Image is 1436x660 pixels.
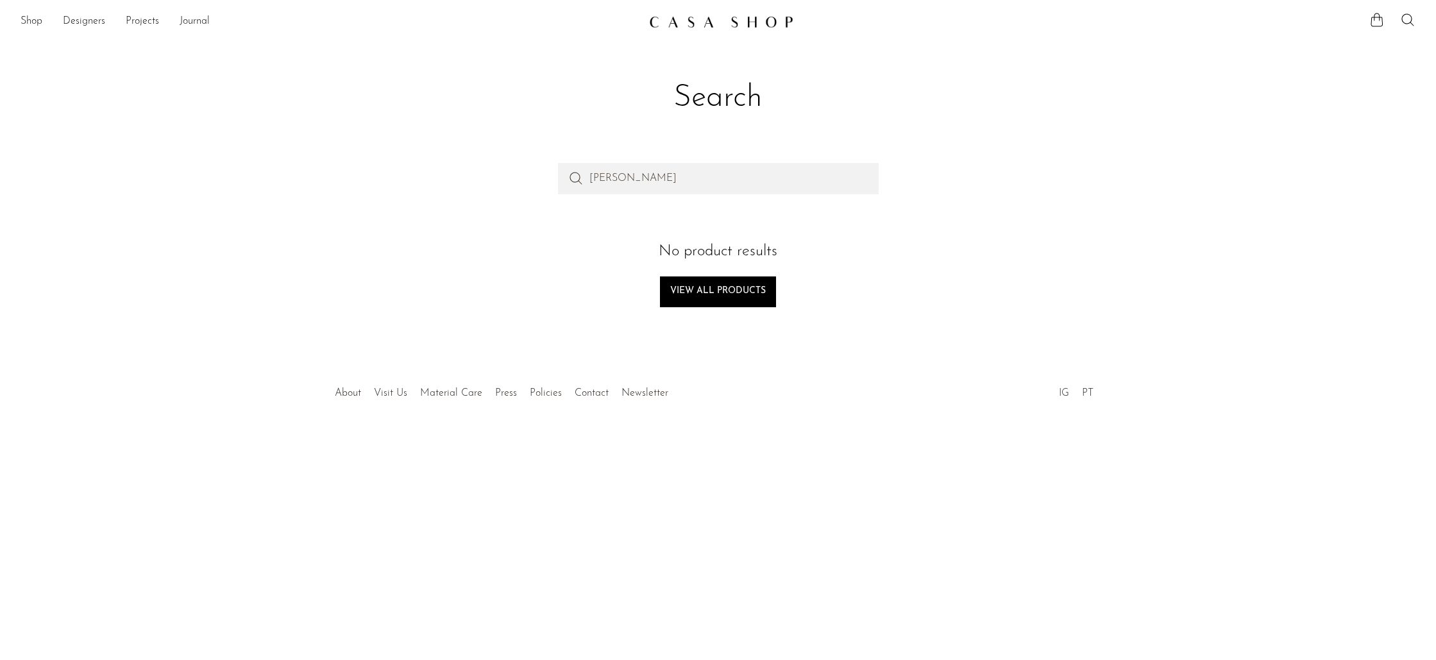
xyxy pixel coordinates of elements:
[335,388,361,398] a: About
[420,388,482,398] a: Material Care
[63,13,105,30] a: Designers
[21,11,639,33] nav: Desktop navigation
[1052,378,1100,402] ul: Social Medias
[21,11,639,33] ul: NEW HEADER MENU
[328,78,1108,118] h1: Search
[1059,388,1069,398] a: IG
[660,276,776,307] a: View all products
[495,388,517,398] a: Press
[1082,388,1094,398] a: PT
[126,13,159,30] a: Projects
[21,13,42,30] a: Shop
[558,163,879,194] input: Perform a search
[328,378,675,402] ul: Quick links
[180,13,210,30] a: Journal
[530,388,562,398] a: Policies
[374,388,407,398] a: Visit Us
[328,239,1108,264] h2: No product results
[575,388,609,398] a: Contact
